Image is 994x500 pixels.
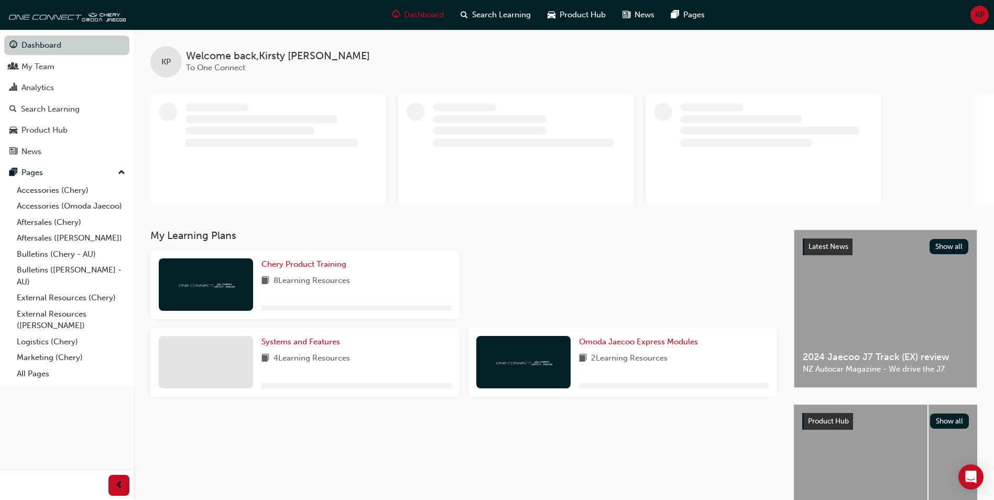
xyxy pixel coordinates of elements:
a: guage-iconDashboard [384,4,452,26]
span: To One Connect [186,63,245,72]
a: car-iconProduct Hub [539,4,614,26]
div: My Team [21,61,54,73]
a: Product Hub [4,121,129,140]
span: car-icon [548,8,555,21]
a: Aftersales (Chery) [13,214,129,231]
h3: My Learning Plans [150,230,777,242]
span: search-icon [461,8,468,21]
a: News [4,142,129,161]
a: news-iconNews [614,4,663,26]
div: Open Intercom Messenger [958,464,984,490]
span: 8 Learning Resources [274,275,350,288]
span: guage-icon [392,8,400,21]
a: Aftersales ([PERSON_NAME]) [13,230,129,246]
span: people-icon [9,62,17,72]
span: Product Hub [808,417,849,426]
a: search-iconSearch Learning [452,4,539,26]
a: pages-iconPages [663,4,713,26]
button: DashboardMy TeamAnalyticsSearch LearningProduct HubNews [4,34,129,163]
a: Search Learning [4,100,129,119]
span: NZ Autocar Magazine - We drive the J7. [803,363,968,375]
a: Marketing (Chery) [13,350,129,366]
img: oneconnect [177,279,235,289]
span: Omoda Jaecoo Express Modules [579,337,698,346]
span: pages-icon [9,168,17,178]
span: prev-icon [115,479,123,492]
a: Logistics (Chery) [13,334,129,350]
a: Bulletins (Chery - AU) [13,246,129,263]
span: KP [161,56,171,68]
span: car-icon [9,126,17,135]
span: up-icon [118,166,125,180]
a: Bulletins ([PERSON_NAME] - AU) [13,262,129,290]
img: oneconnect [5,4,126,25]
a: Systems and Features [261,336,344,348]
a: Chery Product Training [261,258,351,270]
span: Welcome back , Kirsty [PERSON_NAME] [186,50,370,62]
button: Pages [4,163,129,182]
span: news-icon [9,147,17,157]
span: Systems and Features [261,337,340,346]
a: Dashboard [4,36,129,55]
span: Product Hub [560,9,606,21]
span: book-icon [261,352,269,365]
div: News [21,146,41,158]
span: News [635,9,654,21]
a: My Team [4,57,129,77]
span: 2024 Jaecoo J7 Track (EX) review [803,351,968,363]
span: Latest News [809,242,848,251]
a: Omoda Jaecoo Express Modules [579,336,702,348]
span: book-icon [261,275,269,288]
span: pages-icon [671,8,679,21]
div: Pages [21,167,43,179]
span: 4 Learning Resources [274,352,350,365]
span: guage-icon [9,41,17,50]
span: Pages [683,9,705,21]
a: Latest NewsShow all2024 Jaecoo J7 Track (EX) reviewNZ Autocar Magazine - We drive the J7. [794,230,977,388]
span: Dashboard [404,9,444,21]
img: oneconnect [495,357,552,367]
span: chart-icon [9,83,17,93]
a: External Resources ([PERSON_NAME]) [13,306,129,334]
button: Show all [930,239,969,254]
a: Latest NewsShow all [803,238,968,255]
div: Product Hub [21,124,68,136]
span: Chery Product Training [261,259,346,269]
a: All Pages [13,366,129,382]
div: Analytics [21,82,54,94]
span: KP [975,9,985,21]
a: Accessories (Chery) [13,182,129,199]
span: news-icon [622,8,630,21]
span: book-icon [579,352,587,365]
a: Analytics [4,78,129,97]
a: Product HubShow all [802,413,969,430]
div: Search Learning [21,103,80,115]
span: Search Learning [472,9,531,21]
span: 2 Learning Resources [591,352,668,365]
a: Accessories (Omoda Jaecoo) [13,198,129,214]
a: External Resources (Chery) [13,290,129,306]
span: search-icon [9,105,17,114]
button: Show all [930,414,969,429]
button: KP [970,6,989,24]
